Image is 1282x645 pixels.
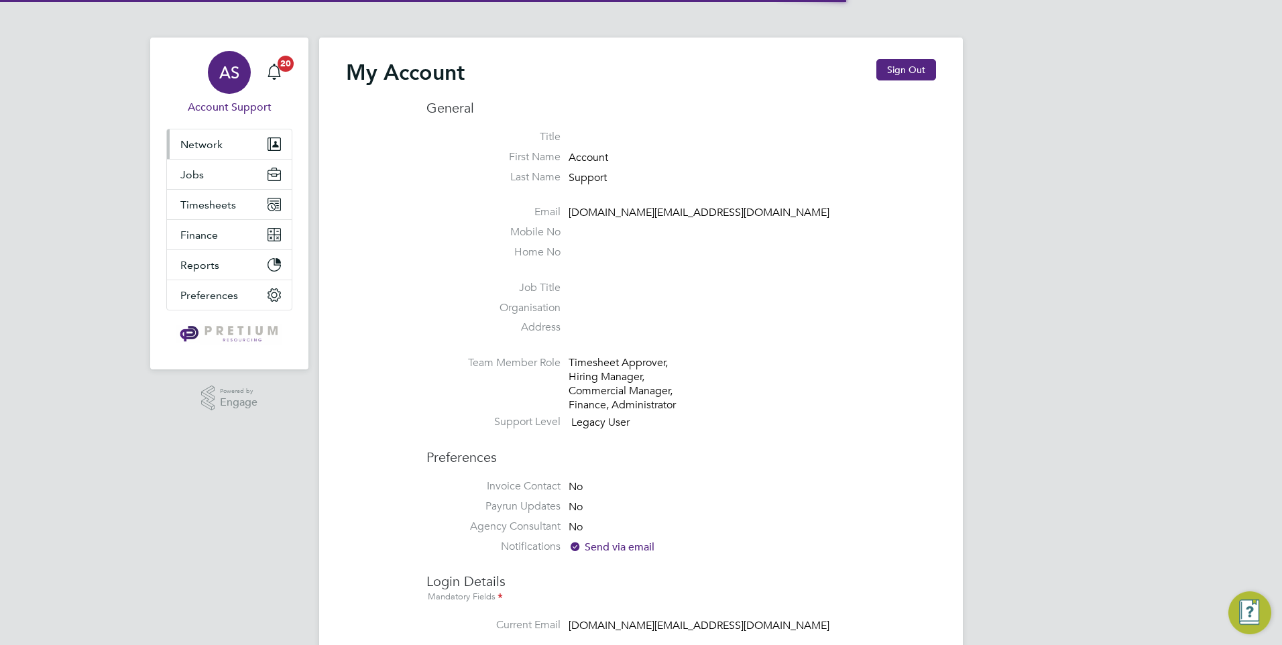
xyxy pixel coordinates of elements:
span: [DOMAIN_NAME][EMAIL_ADDRESS][DOMAIN_NAME] [569,620,829,633]
span: Account Support [166,99,292,115]
label: Mobile No [426,225,561,239]
nav: Main navigation [150,38,308,369]
label: Notifications [426,540,561,554]
span: Send via email [569,540,654,554]
h3: General [426,99,936,117]
span: Support [569,171,607,184]
label: Invoice Contact [426,479,561,493]
span: Engage [220,397,257,408]
span: Reports [180,259,219,272]
h3: Preferences [426,435,936,466]
label: Team Member Role [426,356,561,370]
label: Home No [426,245,561,259]
span: Timesheets [180,198,236,211]
button: Sign Out [876,59,936,80]
label: Title [426,130,561,144]
button: Timesheets [167,190,292,219]
button: Engage Resource Center [1228,591,1271,634]
a: Go to home page [166,324,292,345]
div: Timesheet Approver, Hiring Manager, Commercial Manager, Finance, Administrator [569,356,696,412]
span: [DOMAIN_NAME][EMAIL_ADDRESS][DOMAIN_NAME] [569,207,829,220]
button: Jobs [167,160,292,189]
button: Preferences [167,280,292,310]
label: Email [426,205,561,219]
label: Last Name [426,170,561,184]
span: Network [180,138,223,151]
span: Finance [180,229,218,241]
label: Organisation [426,301,561,315]
a: 20 [261,51,288,94]
button: Network [167,129,292,159]
label: Current Email [426,618,561,632]
label: Payrun Updates [426,500,561,514]
a: Powered byEngage [201,386,258,411]
span: Legacy User [571,416,630,430]
span: Account [569,151,608,164]
h2: My Account [346,59,465,86]
span: No [569,500,583,514]
button: Reports [167,250,292,280]
span: Powered by [220,386,257,397]
label: Support Level [426,415,561,429]
button: Finance [167,220,292,249]
span: No [569,520,583,534]
img: pretium-logo-retina.png [176,324,282,345]
label: Address [426,320,561,335]
span: AS [219,64,239,81]
label: Agency Consultant [426,520,561,534]
a: ASAccount Support [166,51,292,115]
label: Job Title [426,281,561,295]
span: No [569,480,583,493]
h3: Login Details [426,559,936,605]
span: 20 [278,56,294,72]
div: Mandatory Fields [426,590,936,605]
label: First Name [426,150,561,164]
span: Preferences [180,289,238,302]
span: Jobs [180,168,204,181]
